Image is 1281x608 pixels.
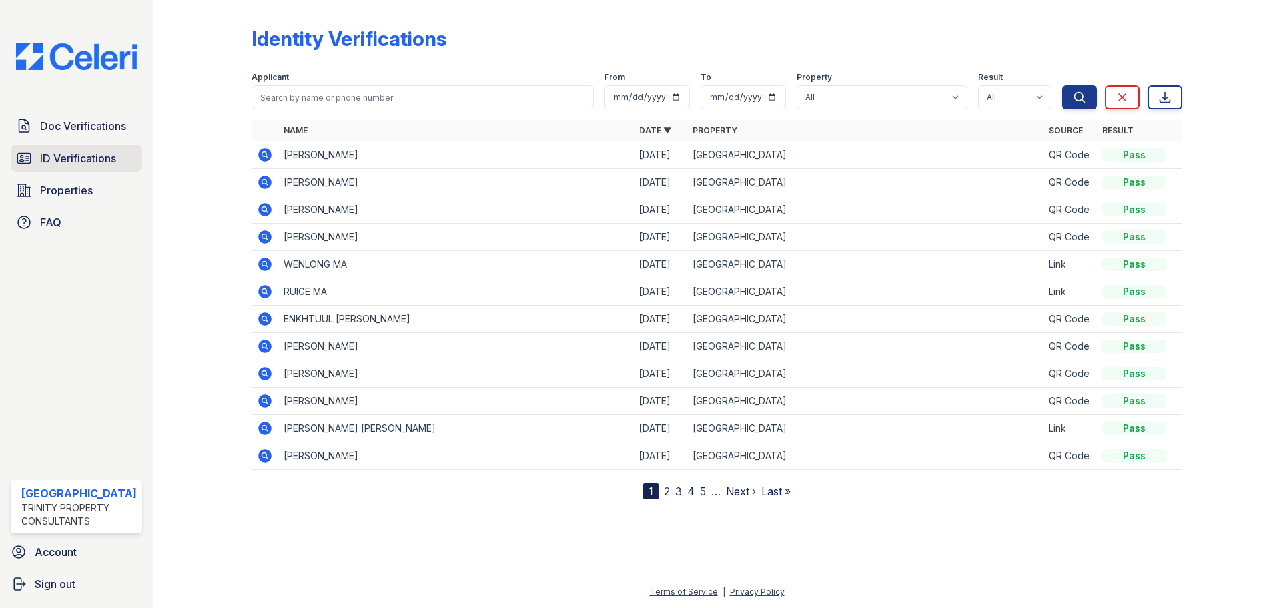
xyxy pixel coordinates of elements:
[675,485,682,498] a: 3
[1102,258,1166,271] div: Pass
[761,485,791,498] a: Last »
[11,209,142,236] a: FAQ
[604,72,625,83] label: From
[252,27,446,51] div: Identity Verifications
[1043,415,1097,442] td: Link
[284,125,308,135] a: Name
[1102,449,1166,463] div: Pass
[634,141,687,169] td: [DATE]
[1043,196,1097,224] td: QR Code
[1102,203,1166,216] div: Pass
[40,150,116,166] span: ID Verifications
[278,388,634,415] td: [PERSON_NAME]
[687,485,695,498] a: 4
[1043,360,1097,388] td: QR Code
[639,125,671,135] a: Date ▼
[634,415,687,442] td: [DATE]
[1043,251,1097,278] td: Link
[35,576,75,592] span: Sign out
[1102,176,1166,189] div: Pass
[634,442,687,470] td: [DATE]
[278,442,634,470] td: [PERSON_NAME]
[278,360,634,388] td: [PERSON_NAME]
[40,182,93,198] span: Properties
[1102,230,1166,244] div: Pass
[687,388,1043,415] td: [GEOGRAPHIC_DATA]
[1043,388,1097,415] td: QR Code
[40,214,61,230] span: FAQ
[634,278,687,306] td: [DATE]
[278,278,634,306] td: RUIGE MA
[1043,278,1097,306] td: Link
[687,333,1043,360] td: [GEOGRAPHIC_DATA]
[711,483,721,499] span: …
[252,72,289,83] label: Applicant
[1102,367,1166,380] div: Pass
[664,485,670,498] a: 2
[1102,148,1166,162] div: Pass
[693,125,737,135] a: Property
[687,415,1043,442] td: [GEOGRAPHIC_DATA]
[687,196,1043,224] td: [GEOGRAPHIC_DATA]
[1102,394,1166,408] div: Pass
[21,485,137,501] div: [GEOGRAPHIC_DATA]
[11,177,142,204] a: Properties
[634,360,687,388] td: [DATE]
[5,539,147,565] a: Account
[797,72,832,83] label: Property
[1102,340,1166,353] div: Pass
[1043,224,1097,251] td: QR Code
[650,587,718,597] a: Terms of Service
[278,251,634,278] td: WENLONG MA
[1043,442,1097,470] td: QR Code
[1043,333,1097,360] td: QR Code
[1102,125,1134,135] a: Result
[11,113,142,139] a: Doc Verifications
[278,224,634,251] td: [PERSON_NAME]
[278,196,634,224] td: [PERSON_NAME]
[1043,169,1097,196] td: QR Code
[634,224,687,251] td: [DATE]
[278,415,634,442] td: [PERSON_NAME] [PERSON_NAME]
[687,278,1043,306] td: [GEOGRAPHIC_DATA]
[1102,285,1166,298] div: Pass
[687,306,1043,333] td: [GEOGRAPHIC_DATA]
[978,72,1003,83] label: Result
[634,251,687,278] td: [DATE]
[1102,422,1166,435] div: Pass
[687,169,1043,196] td: [GEOGRAPHIC_DATA]
[278,333,634,360] td: [PERSON_NAME]
[278,141,634,169] td: [PERSON_NAME]
[5,571,147,597] a: Sign out
[40,118,126,134] span: Doc Verifications
[1043,141,1097,169] td: QR Code
[687,251,1043,278] td: [GEOGRAPHIC_DATA]
[35,544,77,560] span: Account
[1049,125,1083,135] a: Source
[278,169,634,196] td: [PERSON_NAME]
[687,442,1043,470] td: [GEOGRAPHIC_DATA]
[278,306,634,333] td: ENKHTUUL [PERSON_NAME]
[687,141,1043,169] td: [GEOGRAPHIC_DATA]
[1102,312,1166,326] div: Pass
[701,72,711,83] label: To
[21,501,137,528] div: Trinity Property Consultants
[723,587,725,597] div: |
[634,388,687,415] td: [DATE]
[730,587,785,597] a: Privacy Policy
[634,196,687,224] td: [DATE]
[634,169,687,196] td: [DATE]
[634,333,687,360] td: [DATE]
[252,85,594,109] input: Search by name or phone number
[700,485,706,498] a: 5
[5,43,147,70] img: CE_Logo_Blue-a8612792a0a2168367f1c8372b55b34899dd931a85d93a1a3d3e32e68fde9ad4.png
[1043,306,1097,333] td: QR Code
[687,360,1043,388] td: [GEOGRAPHIC_DATA]
[11,145,142,172] a: ID Verifications
[687,224,1043,251] td: [GEOGRAPHIC_DATA]
[643,483,659,499] div: 1
[634,306,687,333] td: [DATE]
[726,485,756,498] a: Next ›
